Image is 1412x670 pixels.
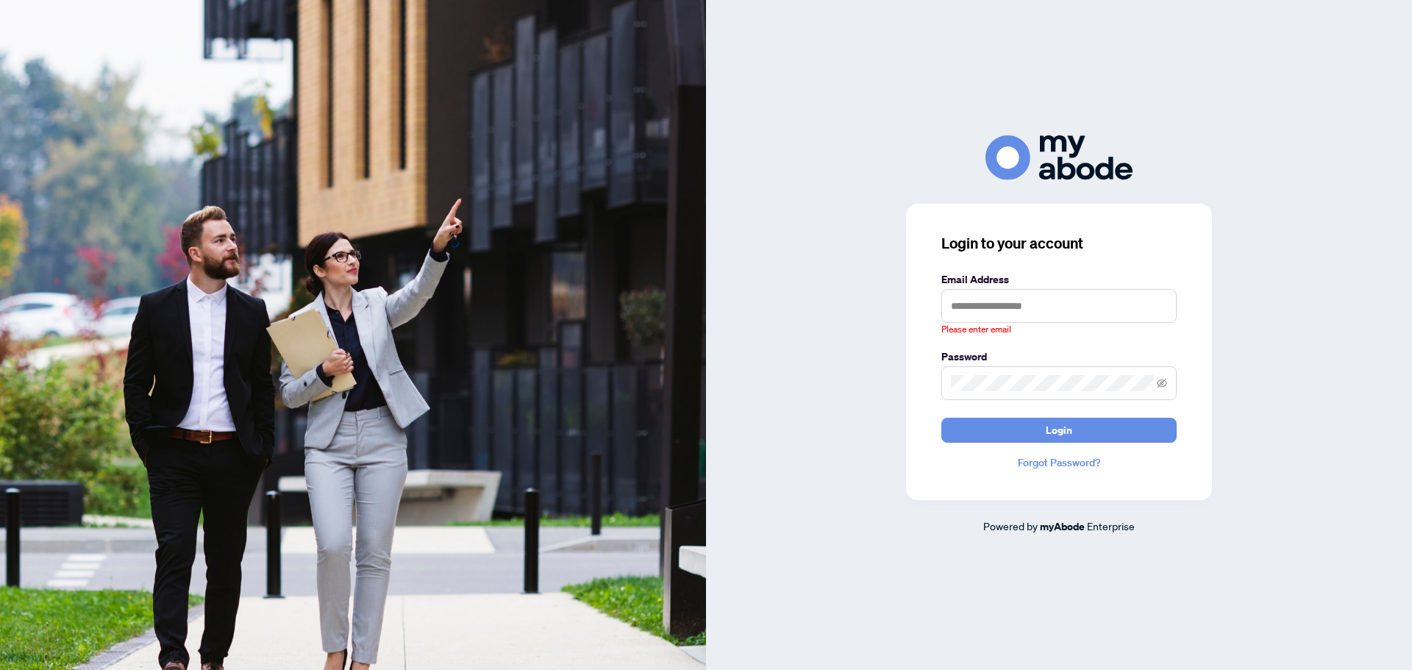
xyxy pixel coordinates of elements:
span: eye-invisible [1157,378,1167,388]
span: Login [1046,418,1072,442]
img: ma-logo [985,135,1133,180]
h3: Login to your account [941,233,1177,254]
a: myAbode [1040,518,1085,535]
span: Powered by [983,519,1038,532]
span: Please enter email [941,323,1011,337]
label: Email Address [941,271,1177,288]
label: Password [941,349,1177,365]
span: Enterprise [1087,519,1135,532]
button: Login [941,418,1177,443]
a: Forgot Password? [941,455,1177,471]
